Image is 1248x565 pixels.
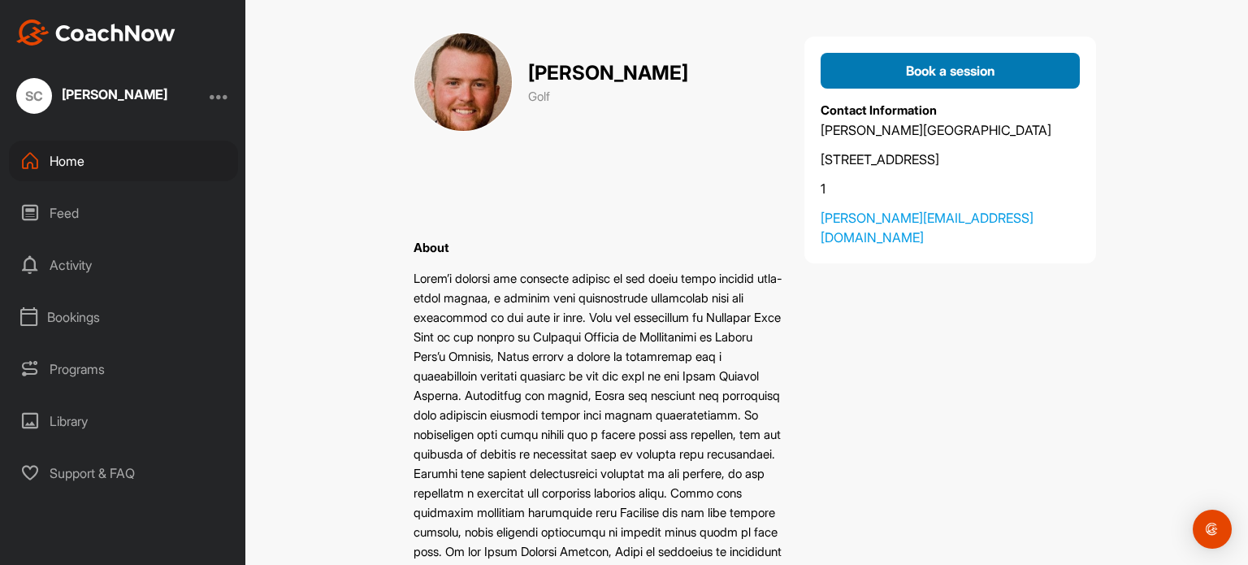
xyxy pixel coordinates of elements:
div: Library [9,401,238,441]
div: Feed [9,193,238,233]
p: Contact Information [821,102,1080,120]
div: Home [9,141,238,181]
span: Book a session [906,63,995,79]
div: Bookings [9,297,238,337]
div: Open Intercom Messenger [1193,510,1232,549]
p: [PERSON_NAME][GEOGRAPHIC_DATA] [821,120,1080,140]
div: Support & FAQ [9,453,238,493]
img: cover [414,33,513,132]
div: Programs [9,349,238,389]
div: Activity [9,245,238,285]
div: SC [16,78,52,114]
p: Golf [528,88,688,106]
p: [PERSON_NAME] [528,59,688,88]
a: 1 [821,179,1080,198]
a: [PERSON_NAME][EMAIL_ADDRESS][DOMAIN_NAME] [821,208,1080,247]
p: [STREET_ADDRESS] [821,150,1080,169]
label: About [414,240,449,255]
img: CoachNow [16,20,175,46]
button: Book a session [821,53,1080,89]
div: [PERSON_NAME] [62,88,167,101]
